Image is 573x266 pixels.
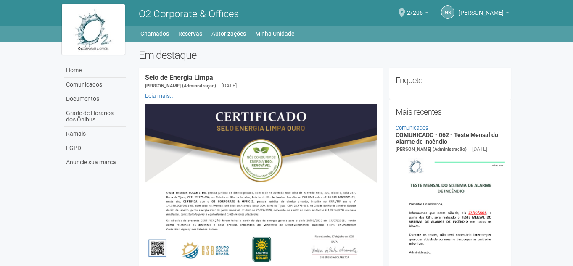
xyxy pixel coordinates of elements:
[396,147,467,152] span: [PERSON_NAME] (Administração)
[64,78,126,92] a: Comunicados
[472,145,487,153] div: [DATE]
[64,92,126,106] a: Documentos
[139,49,512,61] h2: Em destaque
[62,4,125,55] img: logo.jpg
[140,28,169,40] a: Chamados
[396,125,428,131] a: Comunicados
[145,74,213,82] a: Selo de Energia Limpa
[396,105,505,118] h2: Mais recentes
[64,63,126,78] a: Home
[407,11,428,17] a: 2/205
[211,28,246,40] a: Autorizações
[459,11,509,17] a: [PERSON_NAME]
[64,155,126,169] a: Anuncie sua marca
[145,83,216,89] span: [PERSON_NAME] (Administração)
[64,127,126,141] a: Ramais
[407,1,423,16] span: 2/205
[64,141,126,155] a: LGPD
[459,1,504,16] span: Gilberto Stiebler Filho
[255,28,294,40] a: Minha Unidade
[145,92,175,99] a: Leia mais...
[139,8,239,20] span: O2 Corporate & Offices
[222,82,237,90] div: [DATE]
[396,132,498,145] a: COMUNICADO - 062 - Teste Mensal do Alarme de Incêndio
[64,106,126,127] a: Grade de Horários dos Ônibus
[396,74,505,87] h2: Enquete
[441,5,454,19] a: GS
[178,28,202,40] a: Reservas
